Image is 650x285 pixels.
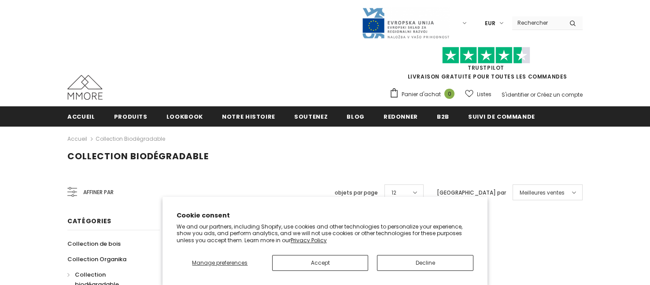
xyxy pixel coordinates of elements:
a: Privacy Policy [291,236,327,244]
button: Accept [272,255,369,271]
span: Affiner par [83,187,114,197]
span: Collection biodégradable [67,150,209,162]
img: Faites confiance aux étoiles pilotes [442,47,530,64]
input: Search Site [512,16,563,29]
a: Panier d'achat 0 [389,88,459,101]
a: Collection de bois [67,236,121,251]
span: Collection Organika [67,255,126,263]
p: We and our partners, including Shopify, use cookies and other technologies to personalize your ex... [177,223,473,244]
a: B2B [437,106,449,126]
label: [GEOGRAPHIC_DATA] par [437,188,506,197]
a: S'identifier [502,91,529,98]
a: Listes [465,86,491,102]
span: soutenez [294,112,328,121]
span: 12 [391,188,396,197]
span: Redonner [384,112,418,121]
a: Suivi de commande [468,106,535,126]
h2: Cookie consent [177,211,473,220]
span: Blog [347,112,365,121]
span: B2B [437,112,449,121]
span: Manage preferences [192,259,247,266]
span: Meilleures ventes [520,188,565,197]
img: Javni Razpis [362,7,450,39]
a: Redonner [384,106,418,126]
span: or [530,91,536,98]
span: Suivi de commande [468,112,535,121]
a: Blog [347,106,365,126]
label: objets par page [335,188,378,197]
a: TrustPilot [468,64,504,71]
span: Panier d'achat [402,90,441,99]
a: Accueil [67,106,95,126]
a: Produits [114,106,148,126]
span: Collection de bois [67,240,121,248]
a: Collection Organika [67,251,126,267]
span: EUR [485,19,495,28]
span: LIVRAISON GRATUITE POUR TOUTES LES COMMANDES [389,51,583,80]
button: Manage preferences [177,255,263,271]
a: soutenez [294,106,328,126]
span: Accueil [67,112,95,121]
span: Lookbook [166,112,203,121]
a: Lookbook [166,106,203,126]
span: Listes [477,90,491,99]
span: Produits [114,112,148,121]
span: 0 [444,89,454,99]
button: Decline [377,255,473,271]
span: Catégories [67,217,111,225]
a: Collection biodégradable [96,135,165,142]
img: Cas MMORE [67,75,103,100]
a: Notre histoire [222,106,275,126]
a: Créez un compte [537,91,583,98]
span: Notre histoire [222,112,275,121]
a: Javni Razpis [362,19,450,26]
a: Accueil [67,134,87,144]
